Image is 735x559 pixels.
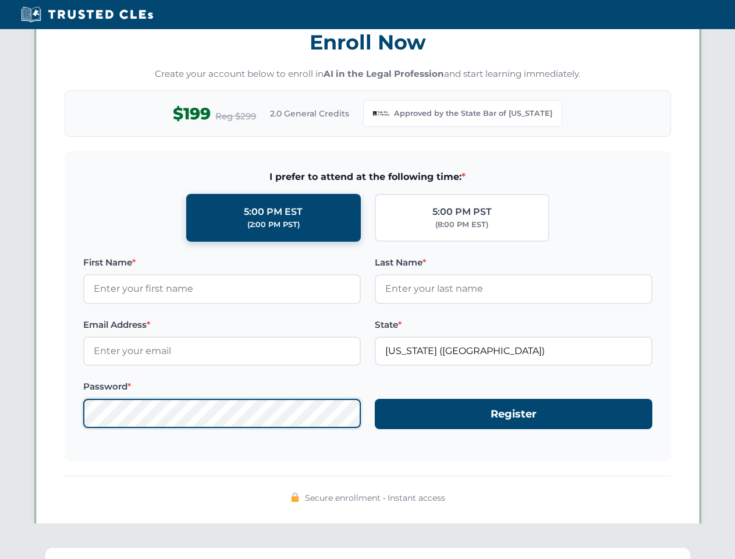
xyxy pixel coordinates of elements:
div: 5:00 PM PST [432,204,492,220]
input: Georgia (GA) [375,337,652,366]
img: 🔒 [290,493,300,502]
h3: Enroll Now [65,24,671,61]
div: (2:00 PM PST) [247,219,300,231]
label: State [375,318,652,332]
input: Enter your first name [83,274,361,303]
p: Create your account below to enroll in and start learning immediately. [65,68,671,81]
span: I prefer to attend at the following time: [83,169,652,185]
label: Last Name [375,256,652,270]
span: 2.0 General Credits [270,107,349,120]
label: Password [83,380,361,394]
span: Reg $299 [215,109,256,123]
span: $199 [173,101,211,127]
img: Georgia Bar [373,105,389,122]
span: Approved by the State Bar of [US_STATE] [394,108,552,119]
span: Secure enrollment • Instant access [305,491,445,504]
label: First Name [83,256,361,270]
input: Enter your last name [375,274,652,303]
label: Email Address [83,318,361,332]
input: Enter your email [83,337,361,366]
strong: AI in the Legal Profession [324,68,444,79]
button: Register [375,399,652,430]
div: (8:00 PM EST) [435,219,488,231]
div: 5:00 PM EST [244,204,303,220]
img: Trusted CLEs [17,6,157,23]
